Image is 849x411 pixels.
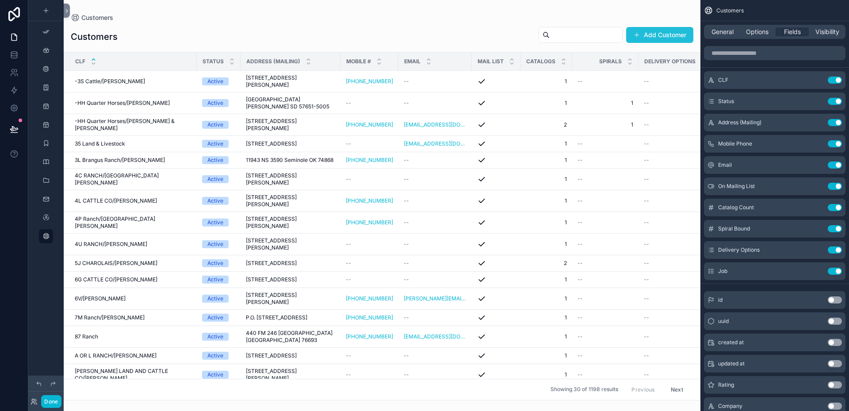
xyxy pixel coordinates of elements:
[526,295,567,302] span: 1
[644,78,649,85] span: --
[246,118,335,132] a: [STREET_ADDRESS][PERSON_NAME]
[202,240,235,248] a: Active
[246,58,300,65] span: Address (Mailing)
[207,371,223,379] div: Active
[75,314,191,321] a: 7M Ranch/[PERSON_NAME]
[577,260,633,267] a: --
[718,77,728,84] span: CLF
[346,78,393,85] a: [PHONE_NUMBER]
[404,295,467,302] a: [PERSON_NAME][EMAIL_ADDRESS][PERSON_NAME][DOMAIN_NAME]
[784,27,801,36] span: Fields
[644,371,649,378] span: --
[207,219,223,227] div: Active
[207,333,223,341] div: Active
[577,276,633,283] a: --
[203,58,224,65] span: Status
[75,78,145,85] span: -3S Cattle/[PERSON_NAME]
[246,237,335,251] span: [STREET_ADDRESS][PERSON_NAME]
[526,260,567,267] span: 2
[718,268,727,275] span: Job
[577,295,633,302] a: --
[526,314,567,321] a: 1
[207,352,223,360] div: Active
[404,333,467,340] a: [EMAIL_ADDRESS][DOMAIN_NAME]
[202,314,235,322] a: Active
[577,371,583,378] span: --
[346,371,351,378] span: --
[577,295,583,302] span: --
[75,260,157,267] span: 5J CHAROLAIS/[PERSON_NAME]
[526,78,567,85] a: 1
[577,241,633,248] a: --
[246,352,335,359] a: [STREET_ADDRESS]
[718,225,750,232] span: Spiral Bound
[404,100,409,107] span: --
[246,292,335,306] a: [STREET_ADDRESS][PERSON_NAME]
[644,295,707,302] a: --
[644,352,707,359] a: --
[75,333,98,340] span: 87 Ranch
[577,78,633,85] a: --
[718,183,755,190] span: On Mailing List
[346,295,393,302] a: [PHONE_NUMBER]
[577,314,583,321] span: --
[718,318,729,325] span: uuid
[207,259,223,267] div: Active
[75,140,125,147] span: 35 Land & Livestock
[577,176,583,183] span: --
[404,140,467,147] a: [EMAIL_ADDRESS][DOMAIN_NAME]
[644,157,707,164] a: --
[75,100,170,107] span: -HH Quarter Horses/[PERSON_NAME]
[202,175,235,183] a: Active
[404,219,409,226] span: --
[718,161,732,169] span: Email
[346,176,393,183] a: --
[75,215,191,230] a: 4P Ranch/[GEOGRAPHIC_DATA][PERSON_NAME]
[246,314,335,321] a: P.O. [STREET_ADDRESS]
[644,241,707,248] a: --
[526,371,567,378] span: 1
[526,241,567,248] span: 1
[577,157,583,164] span: --
[526,219,567,226] a: 1
[577,100,633,107] span: 1
[644,121,649,128] span: --
[404,314,467,321] a: --
[644,333,649,340] span: --
[207,121,223,129] div: Active
[207,314,223,322] div: Active
[626,27,693,43] button: Add Customer
[644,371,707,378] a: --
[246,215,335,230] span: [STREET_ADDRESS][PERSON_NAME]
[577,352,633,359] a: --
[41,395,61,408] button: Done
[718,381,734,388] span: Rating
[246,330,335,344] a: 440 FM 246 [GEOGRAPHIC_DATA] [GEOGRAPHIC_DATA] 76693
[644,121,707,128] a: --
[577,219,633,226] a: --
[644,276,707,283] a: --
[246,276,335,283] a: [STREET_ADDRESS]
[718,140,752,147] span: Mobile Phone
[644,260,649,267] span: --
[577,197,583,204] span: --
[71,13,113,22] a: Customers
[718,296,723,303] span: id
[246,157,335,164] a: 11943 NS 3590 Seminole OK 74868
[346,157,393,164] a: [PHONE_NUMBER]
[202,140,235,148] a: Active
[526,100,567,107] a: 1
[644,295,649,302] span: --
[526,121,567,128] span: 2
[207,197,223,205] div: Active
[404,241,467,248] a: --
[644,176,649,183] span: --
[346,333,393,340] a: [PHONE_NUMBER]
[526,276,567,283] a: 1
